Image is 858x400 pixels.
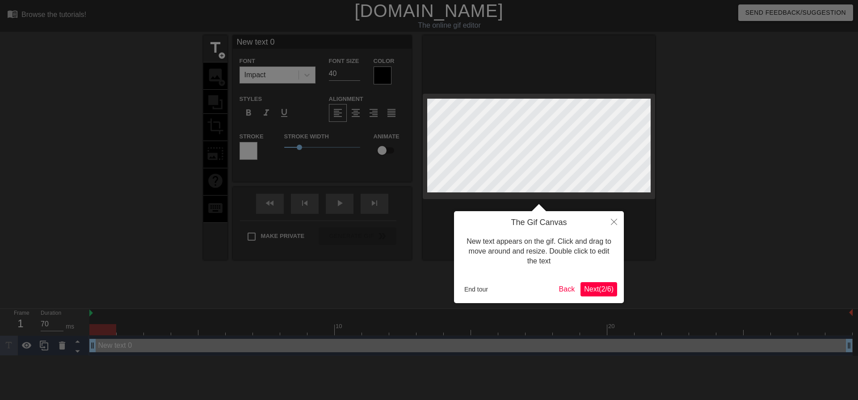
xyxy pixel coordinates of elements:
span: Next ( 2 / 6 ) [584,285,614,293]
button: Next [580,282,617,296]
button: End tour [461,283,492,296]
div: New text appears on the gif. Click and drag to move around and resize. Double click to edit the text [461,228,617,275]
button: Close [604,211,624,232]
h4: The Gif Canvas [461,218,617,228]
button: Back [555,282,579,296]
